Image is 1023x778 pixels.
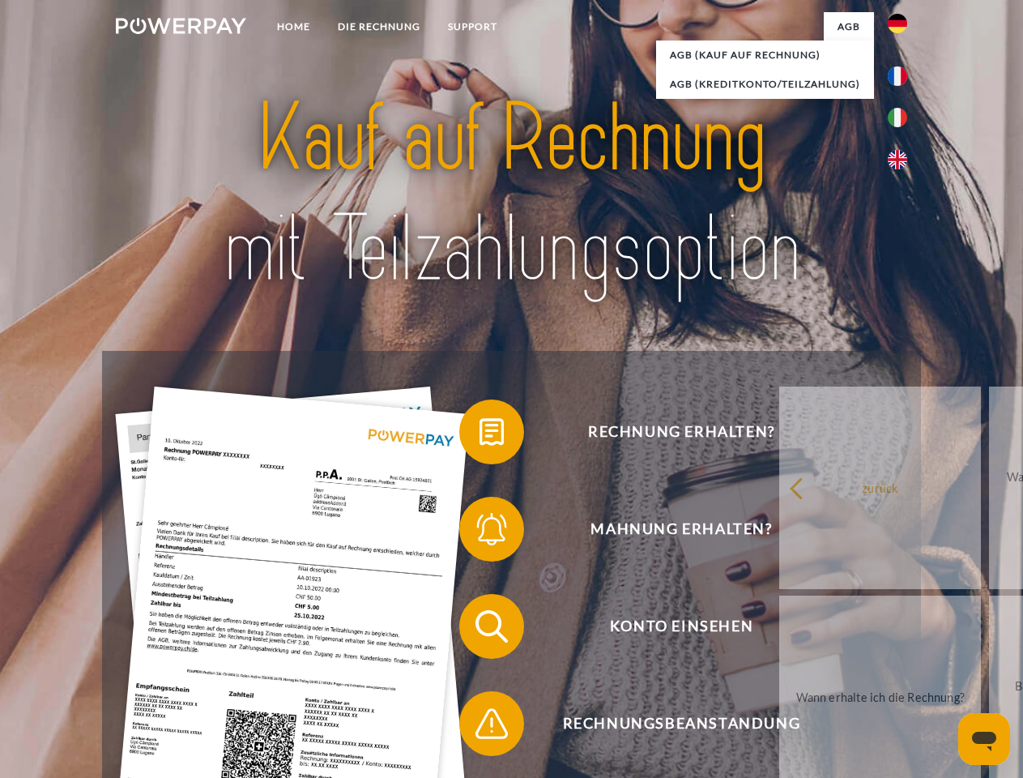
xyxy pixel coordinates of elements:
img: qb_bell.svg [471,509,512,549]
img: logo-powerpay-white.svg [116,18,246,34]
a: Home [263,12,324,41]
img: title-powerpay_de.svg [155,78,868,310]
button: Konto einsehen [459,594,880,659]
img: qb_warning.svg [471,703,512,744]
div: Wann erhalte ich die Rechnung? [789,686,971,707]
a: AGB (Kreditkonto/Teilzahlung) [656,70,874,99]
span: Mahnung erhalten? [483,497,880,562]
a: AGB (Kauf auf Rechnung) [656,41,874,70]
img: fr [888,66,907,86]
div: zurück [789,477,971,498]
img: qb_bill.svg [471,412,512,452]
button: Rechnungsbeanstandung [459,691,880,756]
button: Mahnung erhalten? [459,497,880,562]
a: agb [824,12,874,41]
span: Konto einsehen [483,594,880,659]
img: it [888,108,907,127]
span: Rechnung erhalten? [483,400,880,464]
img: en [888,150,907,169]
span: Rechnungsbeanstandung [483,691,880,756]
a: DIE RECHNUNG [324,12,434,41]
a: SUPPORT [434,12,511,41]
iframe: Schaltfläche zum Öffnen des Messaging-Fensters [958,713,1010,765]
img: de [888,14,907,33]
img: qb_search.svg [471,606,512,647]
button: Rechnung erhalten? [459,400,880,464]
